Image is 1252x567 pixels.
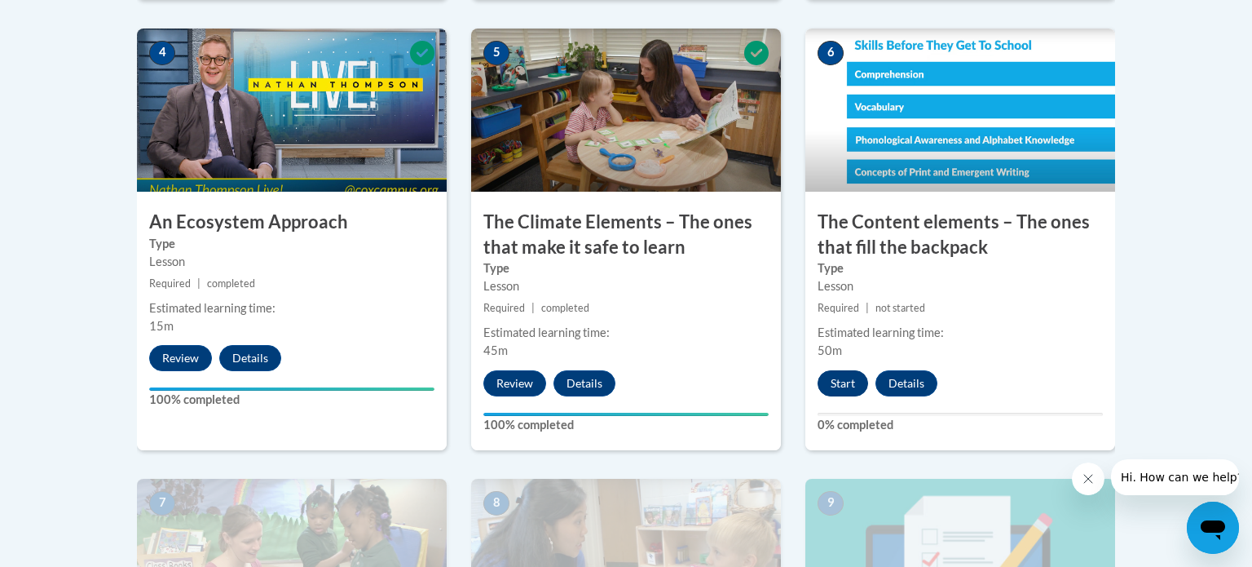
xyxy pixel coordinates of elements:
[10,11,132,24] span: Hi. How can we help?
[149,391,434,409] label: 100% completed
[149,41,175,65] span: 4
[483,277,769,295] div: Lesson
[207,277,255,290] span: completed
[197,277,201,290] span: |
[483,413,769,416] div: Your progress
[483,491,509,516] span: 8
[483,324,769,342] div: Estimated learning time:
[483,416,769,434] label: 100% completed
[818,41,844,65] span: 6
[149,299,434,317] div: Estimated learning time:
[818,416,1103,434] label: 0% completed
[866,302,869,314] span: |
[875,370,937,396] button: Details
[1187,502,1239,554] iframe: Button to launch messaging window
[149,253,434,271] div: Lesson
[875,302,925,314] span: not started
[471,29,781,192] img: Course Image
[149,491,175,516] span: 7
[149,388,434,391] div: Your progress
[531,302,535,314] span: |
[483,41,509,65] span: 5
[471,210,781,260] h3: The Climate Elements – The ones that make it safe to learn
[137,29,447,192] img: Course Image
[483,259,769,277] label: Type
[805,210,1115,260] h3: The Content elements – The ones that fill the backpack
[1111,459,1239,495] iframe: Message from company
[1072,463,1104,495] iframe: Close message
[149,319,174,333] span: 15m
[818,277,1103,295] div: Lesson
[483,343,508,357] span: 45m
[818,324,1103,342] div: Estimated learning time:
[483,302,525,314] span: Required
[818,370,868,396] button: Start
[483,370,546,396] button: Review
[805,29,1115,192] img: Course Image
[818,491,844,516] span: 9
[818,302,859,314] span: Required
[219,345,281,371] button: Details
[818,343,842,357] span: 50m
[541,302,589,314] span: completed
[149,345,212,371] button: Review
[149,235,434,253] label: Type
[137,210,447,235] h3: An Ecosystem Approach
[818,259,1103,277] label: Type
[553,370,615,396] button: Details
[149,277,191,290] span: Required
